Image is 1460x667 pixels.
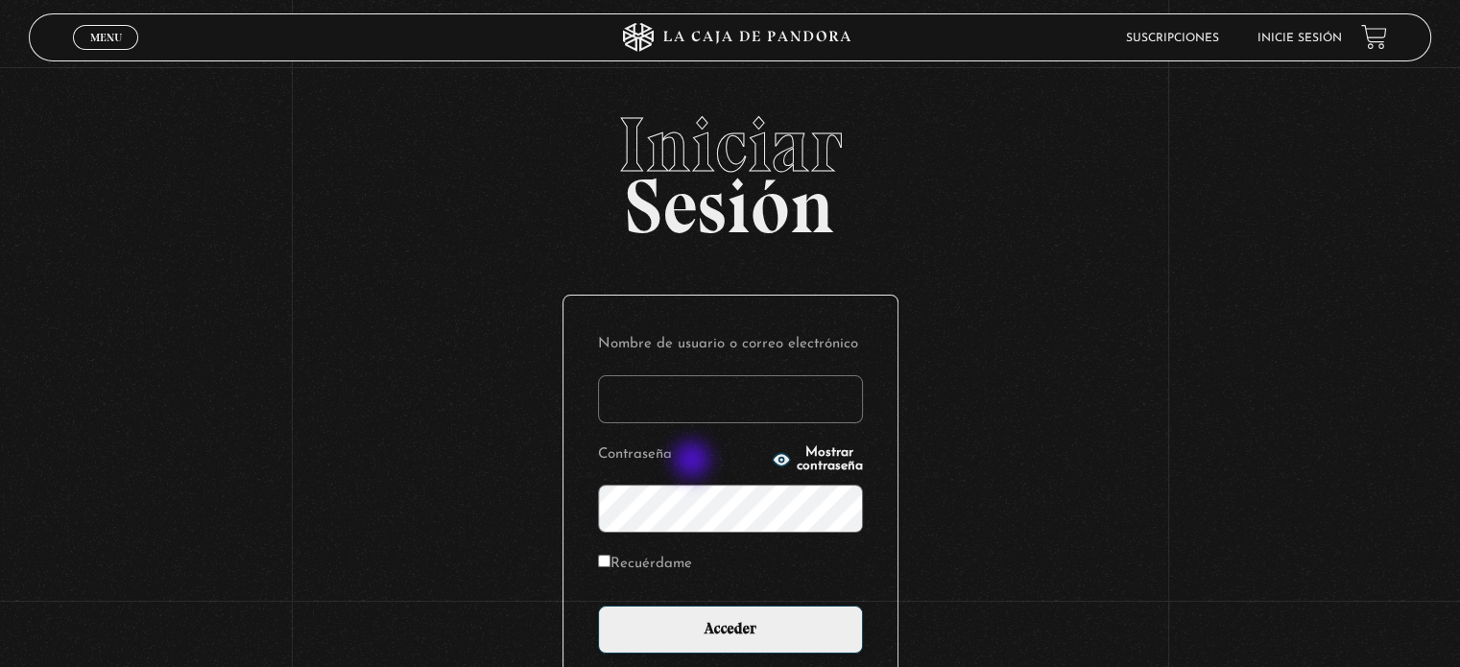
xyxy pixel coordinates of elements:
label: Recuérdame [598,550,692,580]
span: Cerrar [84,48,129,61]
span: Iniciar [29,107,1430,183]
span: Mostrar contraseña [797,446,863,473]
button: Mostrar contraseña [772,446,863,473]
a: Inicie sesión [1257,33,1342,44]
h2: Sesión [29,107,1430,229]
a: View your shopping cart [1361,24,1387,50]
input: Recuérdame [598,555,610,567]
a: Suscripciones [1126,33,1219,44]
span: Menu [90,32,122,43]
input: Acceder [598,606,863,654]
label: Contraseña [598,441,766,470]
label: Nombre de usuario o correo electrónico [598,330,863,360]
